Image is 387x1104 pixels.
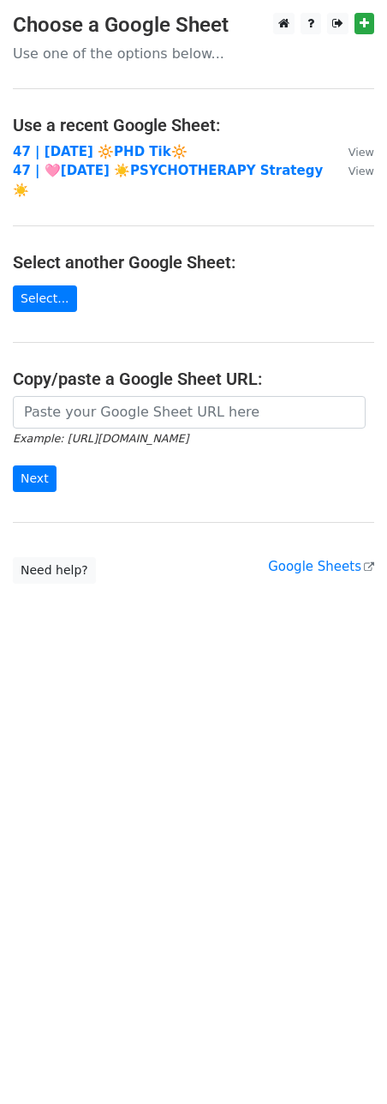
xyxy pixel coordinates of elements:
[13,369,374,389] h4: Copy/paste a Google Sheet URL:
[268,559,374,574] a: Google Sheets
[13,163,323,198] a: 47 | 🩷[DATE] ☀️PSYCHOTHERAPY Strategy☀️
[13,13,374,38] h3: Choose a Google Sheet
[331,163,374,178] a: View
[13,432,188,445] small: Example: [URL][DOMAIN_NAME]
[13,396,366,429] input: Paste your Google Sheet URL here
[13,252,374,273] h4: Select another Google Sheet:
[13,115,374,135] h4: Use a recent Google Sheet:
[348,165,374,177] small: View
[13,45,374,63] p: Use one of the options below...
[13,465,57,492] input: Next
[331,144,374,159] a: View
[13,144,188,159] a: 47 | [DATE] 🔆PHD Tik🔆
[13,285,77,312] a: Select...
[13,557,96,584] a: Need help?
[348,146,374,159] small: View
